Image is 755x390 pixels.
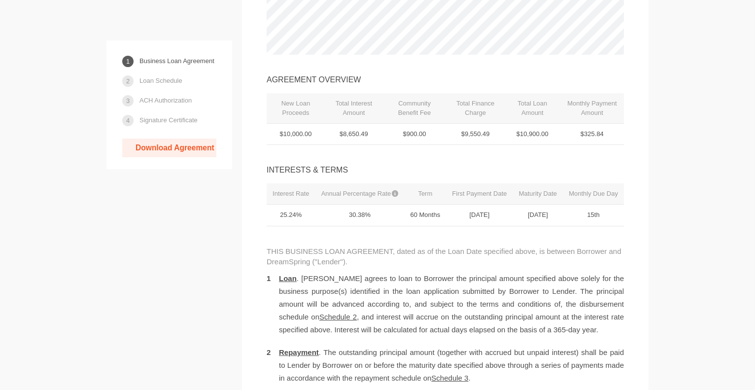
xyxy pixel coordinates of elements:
th: Total Loan Amount [505,93,560,123]
th: Total Finance Charge [446,93,504,123]
th: First Payment Date [446,183,513,205]
td: 15th [563,205,624,226]
u: Repayment [279,348,319,356]
th: Total Interest Amount [325,93,383,123]
li: . [PERSON_NAME] agrees to loan to Borrower the principal amount specified above solely for the bu... [267,272,624,336]
td: [DATE] [513,205,563,226]
th: Community Benefit Fee [383,93,446,123]
a: Business Loan Agreement [139,52,214,70]
td: $9,550.49 [446,123,504,145]
td: $8,650.49 [325,123,383,145]
div: AGREEMENT OVERVIEW [267,74,624,86]
th: Monthly Payment Amount [560,93,624,123]
td: $325.84 [560,123,624,145]
td: [DATE] [446,205,513,226]
td: 25.24% [267,205,315,226]
u: Loan [279,274,297,283]
u: Schedule 2 [319,313,357,321]
th: Annual Percentage Rate [315,183,405,205]
a: Signature Certificate [139,111,198,129]
td: 30.38% [315,205,405,226]
a: ACH Authorization [139,92,192,109]
div: INTERESTS & TERMS [267,165,624,176]
p: THIS BUSINESS LOAN AGREEMENT, dated as of the Loan Date specified above, is between Borrower and ... [267,246,624,267]
u: Schedule 3 [431,374,468,382]
th: Interest Rate [267,183,315,205]
td: $10,900.00 [505,123,560,145]
td: $900.00 [383,123,446,145]
th: Term [404,183,446,205]
th: Monthly Due Day [563,183,624,205]
a: Loan Schedule [139,72,182,89]
td: $10,000.00 [267,123,325,145]
th: New Loan Proceeds [267,93,325,123]
a: Download Agreement [122,139,216,157]
td: 60 Months [404,205,446,226]
th: Maturity Date [513,183,563,205]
